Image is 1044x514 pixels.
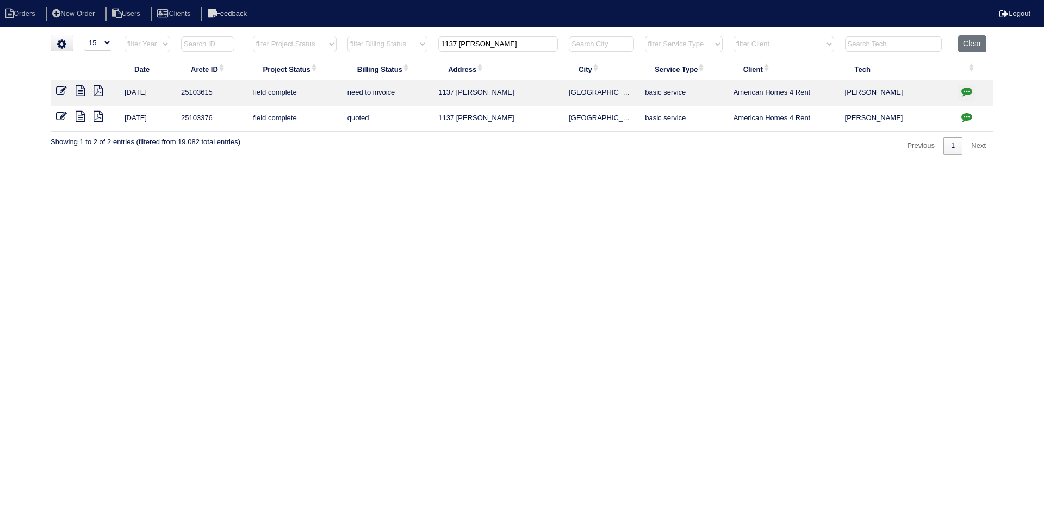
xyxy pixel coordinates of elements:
[569,36,634,52] input: Search City
[845,36,942,52] input: Search Tech
[958,35,986,52] button: Clear
[46,7,103,21] li: New Order
[433,58,563,80] th: Address: activate to sort column ascending
[899,137,942,155] a: Previous
[639,106,728,132] td: basic service
[563,80,639,106] td: [GEOGRAPHIC_DATA]
[639,58,728,80] th: Service Type: activate to sort column ascending
[728,80,840,106] td: American Homes 4 Rent
[953,58,993,80] th: : activate to sort column ascending
[247,80,341,106] td: field complete
[840,58,953,80] th: Tech
[433,80,563,106] td: 1137 [PERSON_NAME]
[639,80,728,106] td: basic service
[119,106,176,132] td: [DATE]
[105,7,149,21] li: Users
[176,106,247,132] td: 25103376
[51,132,240,147] div: Showing 1 to 2 of 2 entries (filtered from 19,082 total entries)
[247,106,341,132] td: field complete
[728,58,840,80] th: Client: activate to sort column ascending
[181,36,234,52] input: Search ID
[119,58,176,80] th: Date
[563,106,639,132] td: [GEOGRAPHIC_DATA]
[438,36,558,52] input: Search Address
[176,58,247,80] th: Arete ID: activate to sort column ascending
[105,9,149,17] a: Users
[342,106,433,132] td: quoted
[201,7,256,21] li: Feedback
[151,9,199,17] a: Clients
[433,106,563,132] td: 1137 [PERSON_NAME]
[563,58,639,80] th: City: activate to sort column ascending
[151,7,199,21] li: Clients
[728,106,840,132] td: American Homes 4 Rent
[999,9,1030,17] a: Logout
[176,80,247,106] td: 25103615
[840,80,953,106] td: [PERSON_NAME]
[964,137,993,155] a: Next
[342,58,433,80] th: Billing Status: activate to sort column ascending
[840,106,953,132] td: [PERSON_NAME]
[119,80,176,106] td: [DATE]
[46,9,103,17] a: New Order
[247,58,341,80] th: Project Status: activate to sort column ascending
[943,137,962,155] a: 1
[342,80,433,106] td: need to invoice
